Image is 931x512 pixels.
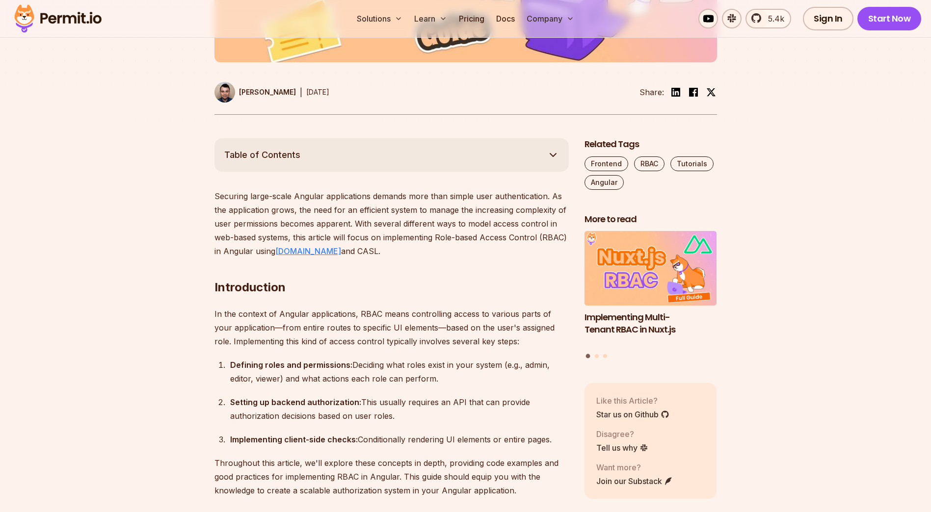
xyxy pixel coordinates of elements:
div: Deciding what roles exist in your system (e.g., admin, editor, viewer) and what actions each role... [230,358,569,385]
p: [PERSON_NAME] [239,87,296,97]
button: Learn [410,9,451,28]
a: Star us on Github [596,409,669,420]
div: Posts [585,231,717,359]
a: 5.4k [745,9,791,28]
div: | [300,86,302,98]
img: Permit logo [10,2,106,35]
img: facebook [688,86,699,98]
a: Implementing Multi-Tenant RBAC in Nuxt.jsImplementing Multi-Tenant RBAC in Nuxt.js [585,231,717,348]
img: Bartosz Pietrucha [214,82,235,102]
p: Throughout this article, we'll explore these concepts in depth, providing code examples and good ... [214,456,569,497]
a: RBAC [634,156,665,171]
p: Securing large-scale Angular applications demands more than simple user authentication. As the ap... [214,189,569,258]
p: In the context of Angular applications, RBAC means controlling access to various parts of your ap... [214,307,569,348]
img: twitter [706,87,716,97]
button: Table of Contents [214,138,569,172]
h3: Implementing Multi-Tenant RBAC in Nuxt.js [585,311,717,336]
h2: Introduction [214,240,569,295]
span: 5.4k [762,13,784,25]
span: Table of Contents [224,148,300,162]
img: Implementing Multi-Tenant RBAC in Nuxt.js [585,231,717,306]
time: [DATE] [306,88,329,96]
a: Frontend [585,156,628,171]
li: 1 of 3 [585,231,717,348]
li: Share: [639,86,664,98]
button: Company [523,9,578,28]
a: Join our Substack [596,475,673,487]
a: Tell us why [596,442,648,454]
p: Want more? [596,461,673,473]
strong: Defining roles and permissions: [230,360,352,370]
a: Angular [585,175,624,190]
a: Docs [492,9,519,28]
h2: Related Tags [585,138,717,151]
div: This usually requires an API that can provide authorization decisions based on user roles. [230,395,569,423]
a: [PERSON_NAME] [214,82,296,102]
strong: Setting up backend authorization: [230,397,361,407]
button: Go to slide 2 [595,354,599,358]
strong: Implementing client-side checks: [230,435,358,444]
h2: More to read [585,213,717,226]
p: Disagree? [596,428,648,440]
a: Pricing [455,9,488,28]
button: Go to slide 3 [603,354,607,358]
a: Sign In [803,7,853,30]
a: Tutorials [670,156,714,171]
a: [DOMAIN_NAME] [275,246,341,256]
button: Go to slide 1 [586,354,590,358]
p: Like this Article? [596,395,669,407]
button: Solutions [353,9,406,28]
a: Start Now [857,7,922,30]
img: linkedin [670,86,682,98]
div: Conditionally rendering UI elements or entire pages. [230,433,569,446]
